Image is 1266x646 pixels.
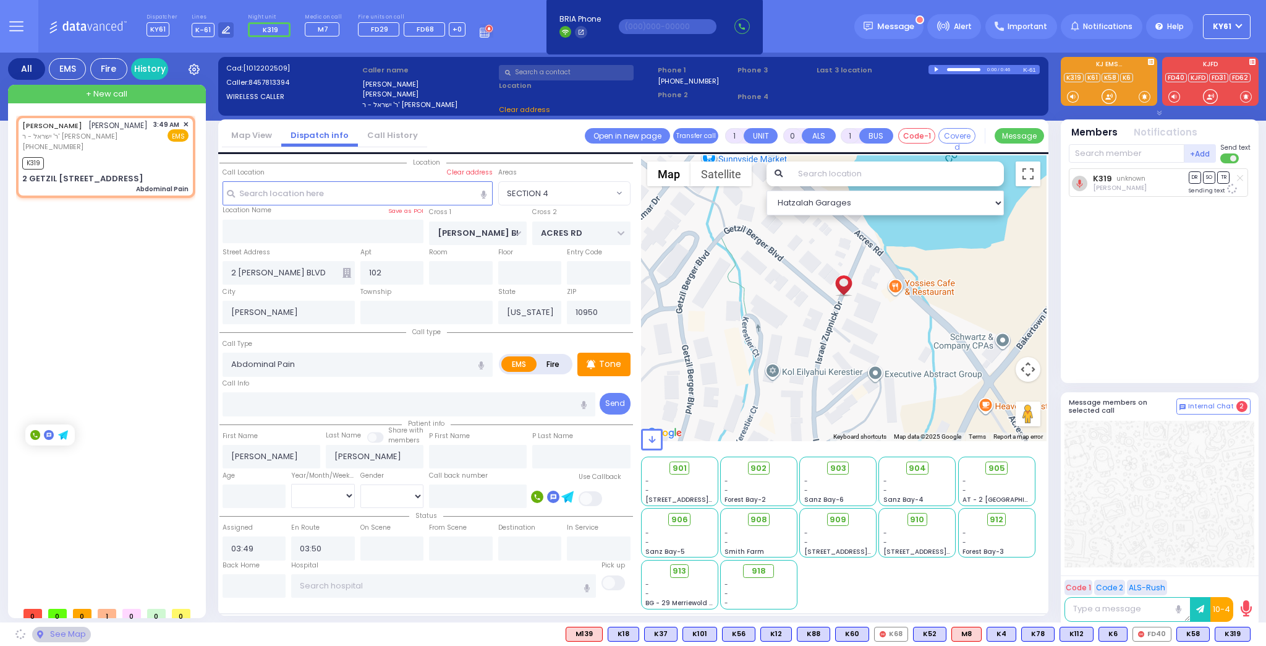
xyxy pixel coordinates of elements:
div: BLS [1098,627,1128,642]
label: P First Name [429,431,470,441]
span: + New call [86,88,127,100]
h5: Message members on selected call [1069,398,1176,415]
span: - [724,538,728,547]
span: Sending text [1189,187,1239,194]
label: En Route [291,523,320,533]
label: Call Location [223,168,265,178]
button: UNIT [744,128,778,144]
a: K319 [1093,174,1112,183]
span: - [645,538,649,547]
span: - [645,589,649,598]
span: - [645,580,649,589]
span: Location [407,158,446,167]
span: - [962,486,966,495]
button: Code 2 [1094,580,1125,595]
button: Members [1071,126,1118,140]
label: Entry Code [567,248,602,257]
label: Night unit [248,14,294,21]
div: 2 GETZIL [STREET_ADDRESS] [22,173,143,185]
span: M7 [318,24,328,34]
div: K37 [644,627,678,642]
label: In Service [567,523,598,533]
span: Forest Bay-2 [724,495,766,504]
div: All [8,58,45,80]
span: Patient info [402,419,451,428]
input: (000)000-00000 [619,19,716,34]
span: Phone 2 [658,90,733,100]
small: Share with [388,426,423,435]
div: See map [32,627,90,642]
label: Save as POI [388,207,423,215]
label: Gender [360,471,384,481]
input: Search location here [223,181,493,205]
span: 0 [23,609,42,618]
div: 0:46 [1000,62,1011,77]
div: Year/Month/Week/Day [291,471,355,481]
button: Show street map [647,161,690,186]
img: Logo [49,19,131,34]
label: [PERSON_NAME] [362,89,495,100]
label: Call Info [223,379,249,389]
span: 904 [909,462,926,475]
div: BLS [1176,627,1210,642]
div: DUVID MAYER MILLER [833,261,854,298]
a: FD31 [1209,73,1228,82]
div: BLS [682,627,717,642]
button: KY61 [1203,14,1251,39]
span: 0 [73,609,91,618]
span: Message [877,20,914,33]
span: Sanz Bay-5 [645,547,685,556]
div: K18 [608,627,639,642]
span: - [804,538,808,547]
span: K319 [263,25,278,35]
div: K56 [722,627,755,642]
div: K58 [1176,627,1210,642]
button: Internal Chat 2 [1176,398,1251,415]
label: Medic on call [305,14,344,21]
button: Code-1 [898,128,935,144]
span: BRIA Phone [559,14,601,25]
a: Call History [358,129,427,141]
span: Important [1008,21,1047,32]
label: Cross 1 [429,207,451,217]
img: red-radio-icon.svg [1138,631,1144,637]
button: Map camera controls [1016,357,1040,382]
span: - [883,476,887,486]
div: M8 [951,627,982,642]
button: Covered [938,128,975,144]
span: Internal Chat [1188,402,1234,411]
a: KJFD [1188,73,1208,82]
button: Message [995,128,1044,144]
span: SECTION 4 [498,181,631,205]
label: [PHONE_NUMBER] [658,76,719,85]
span: unknown [1116,174,1145,183]
span: [STREET_ADDRESS][PERSON_NAME] [883,547,1000,556]
span: [1012202509] [243,63,290,73]
div: BLS [797,627,830,642]
label: EMS [501,356,537,372]
span: Send text [1220,143,1251,152]
a: [PERSON_NAME] [22,121,82,131]
span: 903 [830,462,846,475]
span: [PERSON_NAME] [88,120,148,131]
label: Last 3 location [817,65,928,75]
div: M139 [566,627,603,642]
span: [PHONE_NUMBER] [22,142,83,152]
div: BLS [608,627,639,642]
label: WIRELESS CALLER [226,92,359,102]
label: On Scene [360,523,391,533]
span: - [645,486,649,495]
span: Phone 3 [737,65,813,75]
label: Caller name [362,65,495,75]
div: BLS [722,627,755,642]
a: Open in new page [585,128,670,144]
label: Call back number [429,471,488,481]
span: 0 [147,609,166,618]
span: 902 [750,462,767,475]
img: message.svg [864,22,873,31]
button: 10-4 [1210,597,1233,622]
div: K101 [682,627,717,642]
label: KJFD [1162,61,1259,70]
label: Apt [360,248,372,257]
a: History [131,58,168,80]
